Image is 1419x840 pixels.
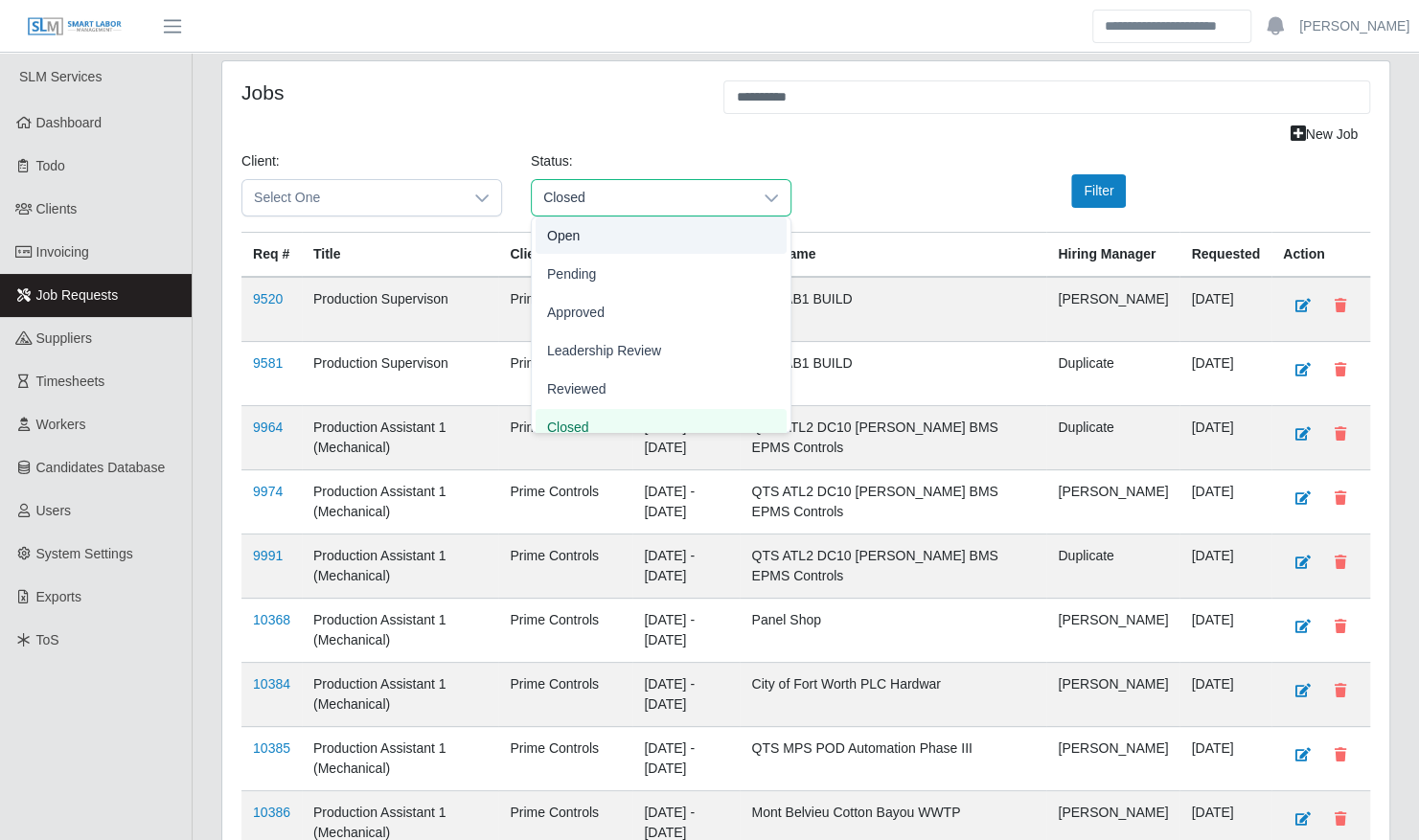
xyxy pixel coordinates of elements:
[632,406,740,470] td: [DATE] - [DATE]
[632,663,740,727] td: [DATE] - [DATE]
[253,548,283,563] a: 9991
[536,332,787,369] li: Leadership Review
[1179,406,1271,470] td: [DATE]
[498,599,632,663] td: Prime Controls
[1179,599,1271,663] td: [DATE]
[632,727,740,791] td: [DATE] - [DATE]
[36,546,133,561] span: System Settings
[1046,277,1179,342] td: [PERSON_NAME]
[498,233,632,278] th: Client
[242,180,463,216] span: Select One
[241,80,695,104] h4: Jobs
[241,233,302,278] th: Req #
[740,727,1046,791] td: QTS MPS POD Automation Phase III
[36,244,89,260] span: Invoicing
[36,374,105,389] span: Timesheets
[1278,118,1370,151] a: New Job
[740,342,1046,406] td: TI SFAB1 BUILD
[532,180,752,216] span: Closed
[36,330,92,346] span: Suppliers
[1046,663,1179,727] td: [PERSON_NAME]
[632,534,740,599] td: [DATE] - [DATE]
[740,406,1046,470] td: QTS ATL2 DC10 [PERSON_NAME] BMS EPMS Controls
[253,676,290,692] a: 10384
[241,151,280,171] label: Client:
[498,342,632,406] td: Prime Controls
[1046,406,1179,470] td: Duplicate
[1046,233,1179,278] th: Hiring Manager
[1071,174,1126,208] button: Filter
[1046,534,1179,599] td: Duplicate
[36,158,65,173] span: Todo
[536,256,787,292] li: Pending
[1179,342,1271,406] td: [DATE]
[536,294,787,330] li: Approved
[740,534,1046,599] td: QTS ATL2 DC10 [PERSON_NAME] BMS EPMS Controls
[253,291,283,306] a: 9520
[36,115,103,130] span: Dashboard
[632,470,740,534] td: [DATE] - [DATE]
[740,663,1046,727] td: City of Fort Worth PLC Hardwar
[302,233,498,278] th: Title
[27,16,123,37] img: SLM Logo
[302,599,498,663] td: Production Assistant 1 (Mechanical)
[498,534,632,599] td: Prime Controls
[1179,470,1271,534] td: [DATE]
[302,406,498,470] td: Production Assistant 1 (Mechanical)
[302,470,498,534] td: Production Assistant 1 (Mechanical)
[36,201,78,216] span: Clients
[740,470,1046,534] td: QTS ATL2 DC10 [PERSON_NAME] BMS EPMS Controls
[740,277,1046,342] td: TI SFAB1 BUILD
[1179,727,1271,791] td: [DATE]
[1092,10,1251,43] input: Search
[302,727,498,791] td: Production Assistant 1 (Mechanical)
[1271,233,1370,278] th: Action
[498,277,632,342] td: Prime Controls
[1046,599,1179,663] td: [PERSON_NAME]
[498,406,632,470] td: Prime Controls
[253,612,290,627] a: 10368
[1299,16,1409,36] a: [PERSON_NAME]
[302,534,498,599] td: Production Assistant 1 (Mechanical)
[547,341,661,361] span: Leadership Review
[36,460,166,475] span: Candidates Database
[36,503,72,518] span: Users
[547,418,589,438] span: Closed
[536,409,787,445] li: Closed
[1179,534,1271,599] td: [DATE]
[302,277,498,342] td: Production Supervison
[740,599,1046,663] td: Panel Shop
[498,727,632,791] td: Prime Controls
[1046,727,1179,791] td: [PERSON_NAME]
[1179,663,1271,727] td: [DATE]
[1179,233,1271,278] th: Requested
[531,151,573,171] label: Status:
[1046,342,1179,406] td: Duplicate
[253,420,283,435] a: 9964
[547,379,606,399] span: Reviewed
[253,484,283,499] a: 9974
[547,264,596,284] span: Pending
[302,663,498,727] td: Production Assistant 1 (Mechanical)
[632,599,740,663] td: [DATE] - [DATE]
[253,805,290,820] a: 10386
[36,632,59,647] span: ToS
[498,470,632,534] td: Prime Controls
[740,233,1046,278] th: Job Name
[536,371,787,407] li: Reviewed
[1046,470,1179,534] td: [PERSON_NAME]
[547,226,580,246] span: Open
[36,589,81,604] span: Exports
[498,663,632,727] td: Prime Controls
[1179,277,1271,342] td: [DATE]
[253,740,290,756] a: 10385
[253,355,283,371] a: 9581
[36,417,86,432] span: Workers
[536,217,787,254] li: Open
[36,287,119,303] span: Job Requests
[19,69,102,84] span: SLM Services
[302,342,498,406] td: Production Supervison
[547,303,605,323] span: Approved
